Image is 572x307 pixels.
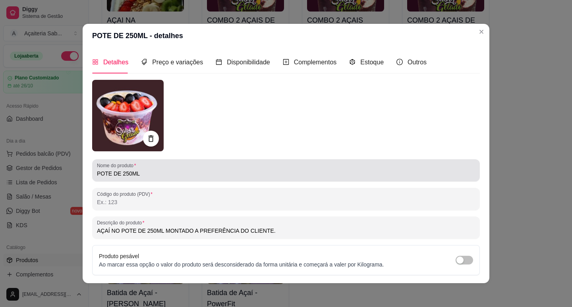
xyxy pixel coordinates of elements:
[99,261,384,268] p: Ao marcar essa opção o valor do produto será desconsiderado da forma unitária e começará a valer ...
[396,59,403,65] span: info-circle
[99,253,139,259] label: Produto pesável
[349,59,356,65] span: code-sandbox
[103,59,128,66] span: Detalhes
[141,59,147,65] span: tags
[283,59,289,65] span: plus-square
[216,59,222,65] span: calendar
[97,162,139,169] label: Nome do produto
[92,59,99,65] span: appstore
[408,59,427,66] span: Outros
[360,59,384,66] span: Estoque
[294,59,337,66] span: Complementos
[83,24,489,48] header: POTE DE 250ML - detalhes
[92,80,164,151] img: produto
[97,198,475,206] input: Código do produto (PDV)
[97,170,475,178] input: Nome do produto
[97,219,147,226] label: Descrição do produto
[97,227,475,235] input: Descrição do produto
[97,191,155,197] label: Código do produto (PDV)
[475,25,488,38] button: Close
[152,59,203,66] span: Preço e variações
[227,59,270,66] span: Disponibilidade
